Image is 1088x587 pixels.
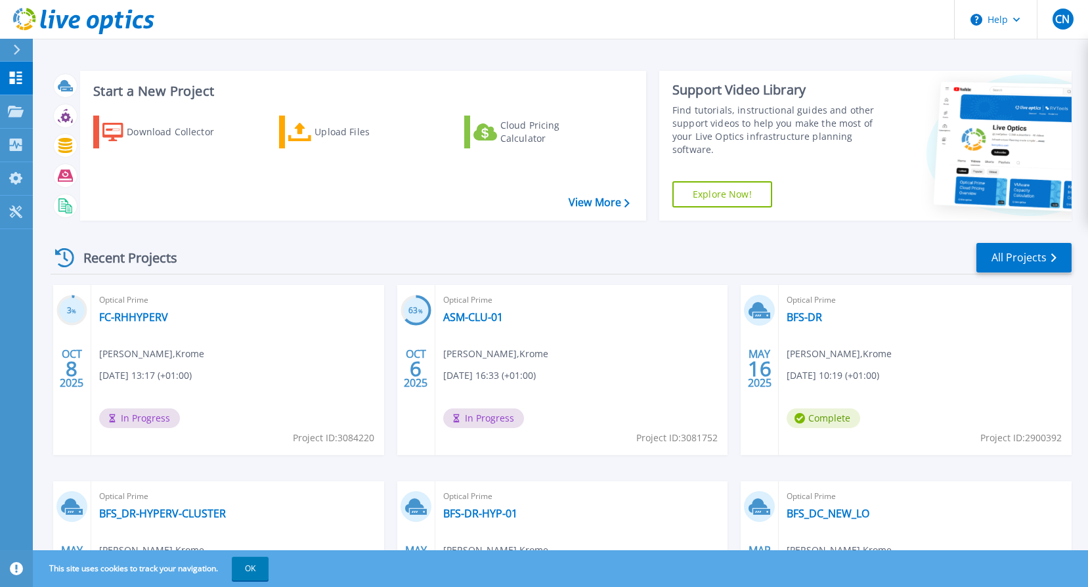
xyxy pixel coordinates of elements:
span: Complete [787,408,860,428]
div: Cloud Pricing Calculator [500,119,605,145]
a: Upload Files [279,116,425,148]
div: Recent Projects [51,242,195,274]
h3: 3 [56,303,87,318]
div: Upload Files [315,119,420,145]
a: BFS_DR-HYPERV-CLUSTER [99,507,226,520]
span: Optical Prime [787,293,1064,307]
span: [PERSON_NAME] , Krome [787,543,892,557]
a: ASM-CLU-01 [443,311,503,324]
span: 8 [66,363,77,374]
a: BFS-DR [787,311,822,324]
div: OCT 2025 [59,345,84,393]
div: MAY 2025 [747,345,772,393]
span: % [72,307,76,315]
a: Download Collector [93,116,240,148]
button: OK [232,557,269,580]
span: This site uses cookies to track your navigation. [36,557,269,580]
span: [PERSON_NAME] , Krome [443,347,548,361]
a: All Projects [976,243,1072,272]
span: Project ID: 2900392 [980,431,1062,445]
a: BFS_DC_NEW_LO [787,507,869,520]
span: [PERSON_NAME] , Krome [99,543,204,557]
span: Optical Prime [99,293,376,307]
span: In Progress [99,408,180,428]
span: [PERSON_NAME] , Krome [443,543,548,557]
div: OCT 2025 [403,345,428,393]
span: Optical Prime [443,293,720,307]
div: Download Collector [127,119,232,145]
a: BFS-DR-HYP-01 [443,507,517,520]
a: Explore Now! [672,181,772,207]
div: Find tutorials, instructional guides and other support videos to help you make the most of your L... [672,104,881,156]
span: 16 [748,363,772,374]
span: 6 [410,363,422,374]
span: [PERSON_NAME] , Krome [99,347,204,361]
span: [PERSON_NAME] , Krome [787,347,892,361]
span: [DATE] 16:33 (+01:00) [443,368,536,383]
span: Project ID: 3084220 [293,431,374,445]
div: Support Video Library [672,81,881,98]
span: Project ID: 3081752 [636,431,718,445]
span: CN [1055,14,1070,24]
span: Optical Prime [443,489,720,504]
h3: Start a New Project [93,84,629,98]
span: Optical Prime [787,489,1064,504]
span: [DATE] 10:19 (+01:00) [787,368,879,383]
h3: 63 [401,303,431,318]
a: View More [569,196,630,209]
span: [DATE] 13:17 (+01:00) [99,368,192,383]
a: FC-RHHYPERV [99,311,168,324]
span: In Progress [443,408,524,428]
span: % [418,307,423,315]
a: Cloud Pricing Calculator [464,116,611,148]
span: Optical Prime [99,489,376,504]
